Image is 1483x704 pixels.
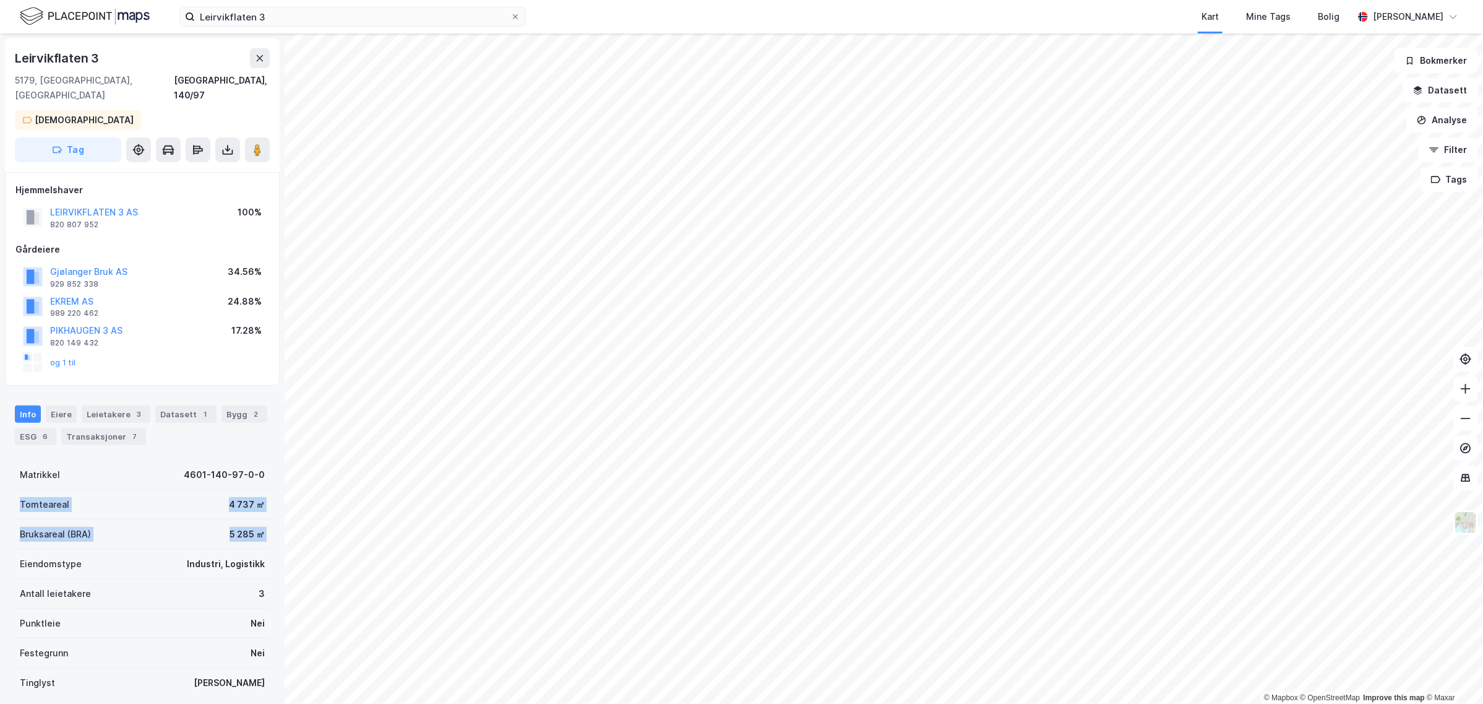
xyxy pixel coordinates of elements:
div: Mine Tags [1246,9,1291,24]
div: [PERSON_NAME] [1373,9,1443,24]
div: Eiere [46,406,77,423]
div: 4 737 ㎡ [229,497,265,512]
img: logo.f888ab2527a4732fd821a326f86c7f29.svg [20,6,150,27]
div: 820 149 432 [50,338,98,348]
button: Datasett [1403,78,1478,103]
div: Leietakere [82,406,150,423]
button: Tags [1421,167,1478,192]
div: Tomteareal [20,497,69,512]
button: Bokmerker [1395,48,1478,73]
div: 7 [129,430,141,443]
div: 34.56% [228,264,262,279]
div: [PERSON_NAME] [194,676,265,690]
div: Festegrunn [20,646,68,661]
div: 5179, [GEOGRAPHIC_DATA], [GEOGRAPHIC_DATA] [15,73,174,103]
div: 6 [39,430,51,443]
div: Nei [251,646,265,661]
div: 929 852 338 [50,279,98,289]
div: 4601-140-97-0-0 [184,467,265,482]
div: Bruksareal (BRA) [20,527,91,542]
div: ESG [15,428,56,445]
div: Tinglyst [20,676,55,690]
div: Bolig [1318,9,1339,24]
div: Antall leietakere [20,586,91,601]
div: Gårdeiere [15,242,269,257]
div: Bygg [221,406,267,423]
input: Søk på adresse, matrikkel, gårdeiere, leietakere eller personer [195,7,510,26]
div: 5 285 ㎡ [230,527,265,542]
div: Hjemmelshaver [15,183,269,198]
a: Mapbox [1264,693,1298,702]
div: [GEOGRAPHIC_DATA], 140/97 [174,73,270,103]
div: Info [15,406,41,423]
div: Matrikkel [20,467,60,482]
div: 24.88% [228,294,262,309]
div: 2 [250,408,262,420]
div: Eiendomstype [20,557,82,571]
div: Punktleie [20,616,61,631]
img: Z [1454,511,1477,534]
button: Analyse [1406,108,1478,133]
div: Transaksjoner [61,428,146,445]
div: Industri, Logistikk [187,557,265,571]
div: 820 807 952 [50,220,98,230]
div: [DEMOGRAPHIC_DATA] [35,113,134,128]
button: Tag [15,137,121,162]
div: Datasett [155,406,217,423]
div: 3 [259,586,265,601]
div: Kart [1201,9,1219,24]
div: Nei [251,616,265,631]
button: Filter [1419,137,1478,162]
div: 989 220 462 [50,308,98,318]
div: 100% [238,205,262,220]
iframe: Chat Widget [1421,645,1483,704]
a: Improve this map [1364,693,1425,702]
div: 17.28% [231,323,262,338]
a: OpenStreetMap [1300,693,1360,702]
div: 1 [199,408,212,420]
div: 3 [133,408,145,420]
div: Leirvikflaten 3 [15,48,101,68]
